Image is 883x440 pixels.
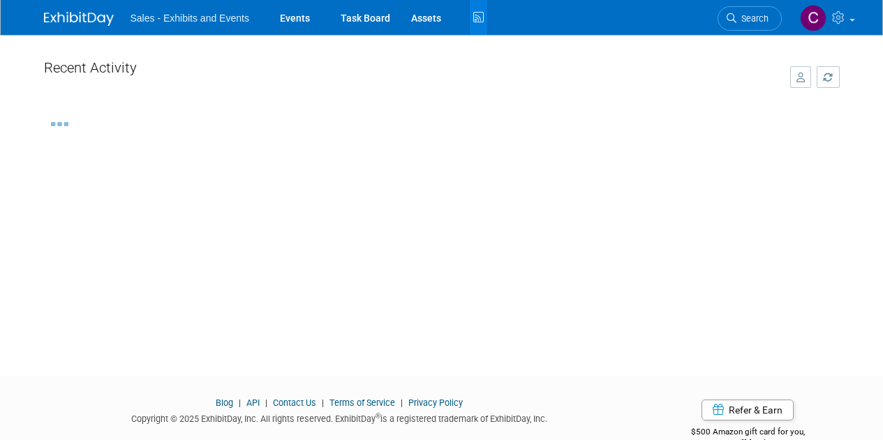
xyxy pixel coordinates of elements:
[44,52,776,89] div: Recent Activity
[397,397,406,408] span: |
[131,13,249,24] span: Sales - Exhibits and Events
[702,400,794,420] a: Refer & Earn
[51,122,68,126] img: loading...
[318,397,327,408] span: |
[216,397,233,408] a: Blog
[44,12,114,26] img: ExhibitDay
[329,397,395,408] a: Terms of Service
[273,397,316,408] a: Contact Us
[736,13,769,24] span: Search
[376,412,380,420] sup: ®
[44,409,636,425] div: Copyright © 2025 ExhibitDay, Inc. All rights reserved. ExhibitDay is a registered trademark of Ex...
[408,397,463,408] a: Privacy Policy
[718,6,782,31] a: Search
[246,397,260,408] a: API
[262,397,271,408] span: |
[235,397,244,408] span: |
[800,5,826,31] img: Christine Lurz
